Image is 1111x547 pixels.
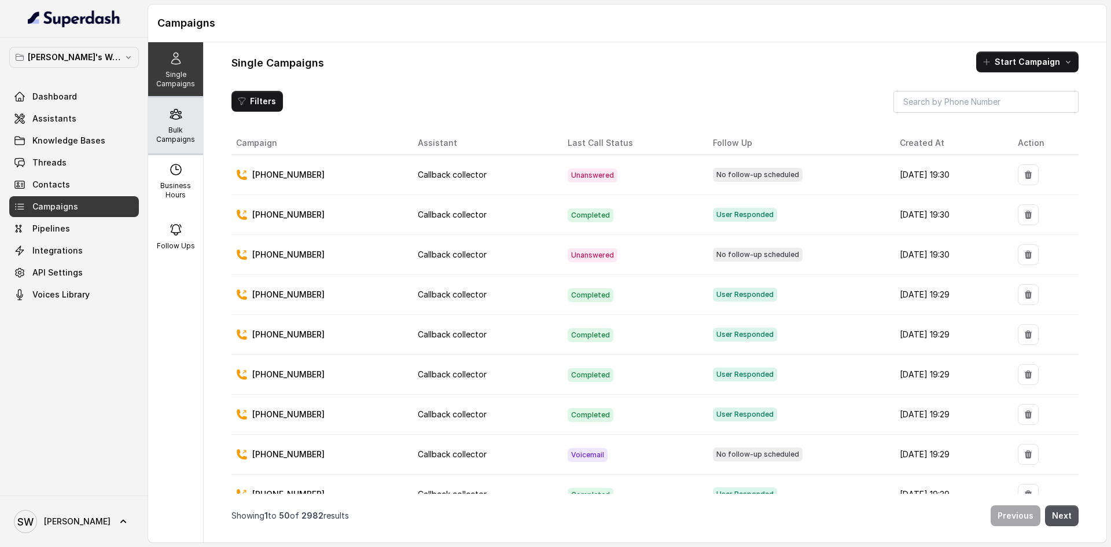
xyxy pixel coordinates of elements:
[713,168,803,182] span: No follow-up scheduled
[891,315,1009,355] td: [DATE] 19:29
[891,355,1009,395] td: [DATE] 19:29
[9,47,139,68] button: [PERSON_NAME]'s Workspace
[418,409,487,419] span: Callback collector
[231,54,324,72] h1: Single Campaigns
[28,50,120,64] p: [PERSON_NAME]'s Workspace
[713,248,803,262] span: No follow-up scheduled
[1045,505,1079,526] button: Next
[891,195,1009,235] td: [DATE] 19:30
[28,9,121,28] img: light.svg
[9,284,139,305] a: Voices Library
[891,155,1009,195] td: [DATE] 19:30
[713,328,777,342] span: User Responded
[891,275,1009,315] td: [DATE] 19:29
[9,174,139,195] a: Contacts
[252,289,325,300] p: [PHONE_NUMBER]
[32,91,77,102] span: Dashboard
[891,435,1009,475] td: [DATE] 19:29
[44,516,111,527] span: [PERSON_NAME]
[568,368,613,382] span: Completed
[9,130,139,151] a: Knowledge Bases
[32,223,70,234] span: Pipelines
[32,113,76,124] span: Assistants
[9,262,139,283] a: API Settings
[32,245,83,256] span: Integrations
[568,288,613,302] span: Completed
[252,409,325,420] p: [PHONE_NUMBER]
[157,241,195,251] p: Follow Ups
[252,209,325,221] p: [PHONE_NUMBER]
[891,395,1009,435] td: [DATE] 19:29
[264,511,268,520] span: 1
[568,168,617,182] span: Unanswered
[976,52,1079,72] button: Start Campaign
[1009,131,1079,155] th: Action
[568,488,613,502] span: Completed
[9,196,139,217] a: Campaigns
[713,408,777,421] span: User Responded
[418,329,487,339] span: Callback collector
[231,91,283,112] button: Filters
[9,86,139,107] a: Dashboard
[568,448,608,462] span: Voicemail
[704,131,891,155] th: Follow Up
[418,449,487,459] span: Callback collector
[568,328,613,342] span: Completed
[558,131,704,155] th: Last Call Status
[409,131,558,155] th: Assistant
[252,249,325,260] p: [PHONE_NUMBER]
[252,169,325,181] p: [PHONE_NUMBER]
[32,157,67,168] span: Threads
[418,369,487,379] span: Callback collector
[9,108,139,129] a: Assistants
[568,208,613,222] span: Completed
[713,288,777,302] span: User Responded
[568,408,613,422] span: Completed
[153,70,198,89] p: Single Campaigns
[252,369,325,380] p: [PHONE_NUMBER]
[713,447,803,461] span: No follow-up scheduled
[9,505,139,538] a: [PERSON_NAME]
[418,210,487,219] span: Callback collector
[252,449,325,460] p: [PHONE_NUMBER]
[17,516,34,528] text: SW
[32,267,83,278] span: API Settings
[891,131,1009,155] th: Created At
[32,135,105,146] span: Knowledge Bases
[568,248,617,262] span: Unanswered
[418,170,487,179] span: Callback collector
[713,208,777,222] span: User Responded
[153,181,198,200] p: Business Hours
[153,126,198,144] p: Bulk Campaigns
[991,505,1040,526] button: Previous
[9,240,139,261] a: Integrations
[418,289,487,299] span: Callback collector
[32,201,78,212] span: Campaigns
[891,475,1009,515] td: [DATE] 19:29
[713,487,777,501] span: User Responded
[32,289,90,300] span: Voices Library
[252,329,325,340] p: [PHONE_NUMBER]
[9,218,139,239] a: Pipelines
[279,511,290,520] span: 50
[891,235,1009,275] td: [DATE] 19:30
[252,489,325,500] p: [PHONE_NUMBER]
[9,152,139,173] a: Threads
[301,511,323,520] span: 2982
[713,368,777,381] span: User Responded
[157,14,1097,32] h1: Campaigns
[231,131,409,155] th: Campaign
[418,249,487,259] span: Callback collector
[231,498,1079,533] nav: Pagination
[418,489,487,499] span: Callback collector
[893,91,1079,113] input: Search by Phone Number
[231,510,349,522] p: Showing to of results
[32,179,70,190] span: Contacts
